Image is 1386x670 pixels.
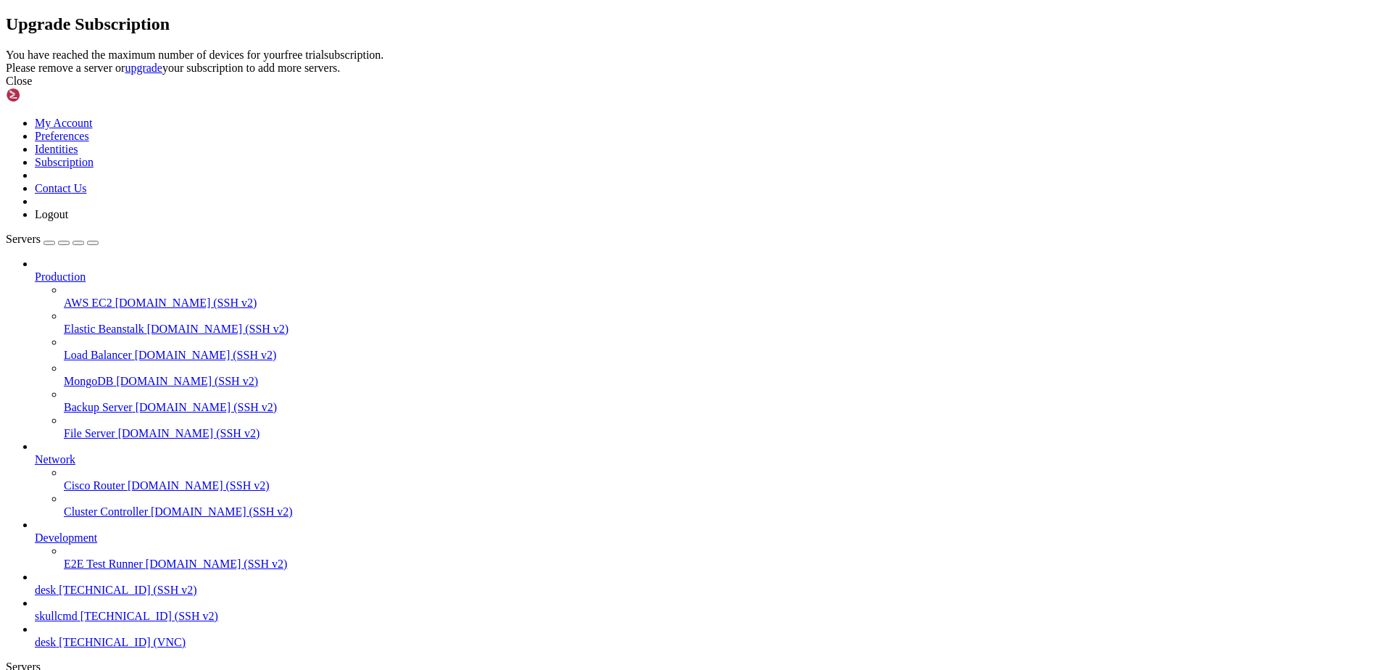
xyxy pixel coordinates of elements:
[59,636,186,648] span: [TECHNICAL_ID] (VNC)
[35,610,78,622] span: skullcmd
[64,375,113,387] span: MongoDB
[35,636,1380,649] a: desk [TECHNICAL_ID] (VNC)
[64,427,115,439] span: File Server
[35,453,75,466] span: Network
[64,297,1380,310] a: AWS EC2 [DOMAIN_NAME] (SSH v2)
[35,623,1380,649] li: desk [TECHNICAL_ID] (VNC)
[35,130,89,142] a: Preferences
[35,270,1380,284] a: Production
[125,62,162,74] a: upgrade
[35,156,94,168] a: Subscription
[6,15,1380,34] h2: Upgrade Subscription
[64,323,144,335] span: Elastic Beanstalk
[64,349,1380,362] a: Load Balancer [DOMAIN_NAME] (SSH v2)
[64,388,1380,414] li: Backup Server [DOMAIN_NAME] (SSH v2)
[64,479,1380,492] a: Cisco Router [DOMAIN_NAME] (SSH v2)
[35,518,1380,571] li: Development
[64,323,1380,336] a: Elastic Beanstalk [DOMAIN_NAME] (SSH v2)
[128,479,270,492] span: [DOMAIN_NAME] (SSH v2)
[64,336,1380,362] li: Load Balancer [DOMAIN_NAME] (SSH v2)
[59,584,196,596] span: [TECHNICAL_ID] (SSH v2)
[64,401,133,413] span: Backup Server
[118,427,260,439] span: [DOMAIN_NAME] (SSH v2)
[35,143,78,155] a: Identities
[80,610,218,622] span: [TECHNICAL_ID] (SSH v2)
[151,505,293,518] span: [DOMAIN_NAME] (SSH v2)
[35,610,1380,623] a: skullcmd [TECHNICAL_ID] (SSH v2)
[6,88,89,102] img: Shellngn
[35,636,56,648] span: desk
[35,257,1380,440] li: Production
[35,584,56,596] span: desk
[35,532,1380,545] a: Development
[6,233,41,245] span: Servers
[35,117,93,129] a: My Account
[35,584,1380,597] a: desk [TECHNICAL_ID] (SSH v2)
[64,505,148,518] span: Cluster Controller
[6,233,99,245] a: Servers
[64,558,143,570] span: E2E Test Runner
[64,427,1380,440] a: File Server [DOMAIN_NAME] (SSH v2)
[35,571,1380,597] li: desk [TECHNICAL_ID] (SSH v2)
[35,597,1380,623] li: skullcmd [TECHNICAL_ID] (SSH v2)
[64,297,112,309] span: AWS EC2
[64,505,1380,518] a: Cluster Controller [DOMAIN_NAME] (SSH v2)
[64,375,1380,388] a: MongoDB [DOMAIN_NAME] (SSH v2)
[136,401,278,413] span: [DOMAIN_NAME] (SSH v2)
[64,466,1380,492] li: Cisco Router [DOMAIN_NAME] (SSH v2)
[35,182,87,194] a: Contact Us
[6,49,1380,75] div: You have reached the maximum number of devices for your free trial subscription. Please remove a ...
[64,362,1380,388] li: MongoDB [DOMAIN_NAME] (SSH v2)
[115,297,257,309] span: [DOMAIN_NAME] (SSH v2)
[116,375,258,387] span: [DOMAIN_NAME] (SSH v2)
[64,401,1380,414] a: Backup Server [DOMAIN_NAME] (SSH v2)
[135,349,277,361] span: [DOMAIN_NAME] (SSH v2)
[64,284,1380,310] li: AWS EC2 [DOMAIN_NAME] (SSH v2)
[35,208,68,220] a: Logout
[64,558,1380,571] a: E2E Test Runner [DOMAIN_NAME] (SSH v2)
[35,453,1380,466] a: Network
[64,545,1380,571] li: E2E Test Runner [DOMAIN_NAME] (SSH v2)
[6,75,1380,88] div: Close
[64,479,125,492] span: Cisco Router
[64,310,1380,336] li: Elastic Beanstalk [DOMAIN_NAME] (SSH v2)
[35,440,1380,518] li: Network
[64,492,1380,518] li: Cluster Controller [DOMAIN_NAME] (SSH v2)
[147,323,289,335] span: [DOMAIN_NAME] (SSH v2)
[146,558,288,570] span: [DOMAIN_NAME] (SSH v2)
[64,414,1380,440] li: File Server [DOMAIN_NAME] (SSH v2)
[64,349,132,361] span: Load Balancer
[35,532,97,544] span: Development
[35,270,86,283] span: Production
